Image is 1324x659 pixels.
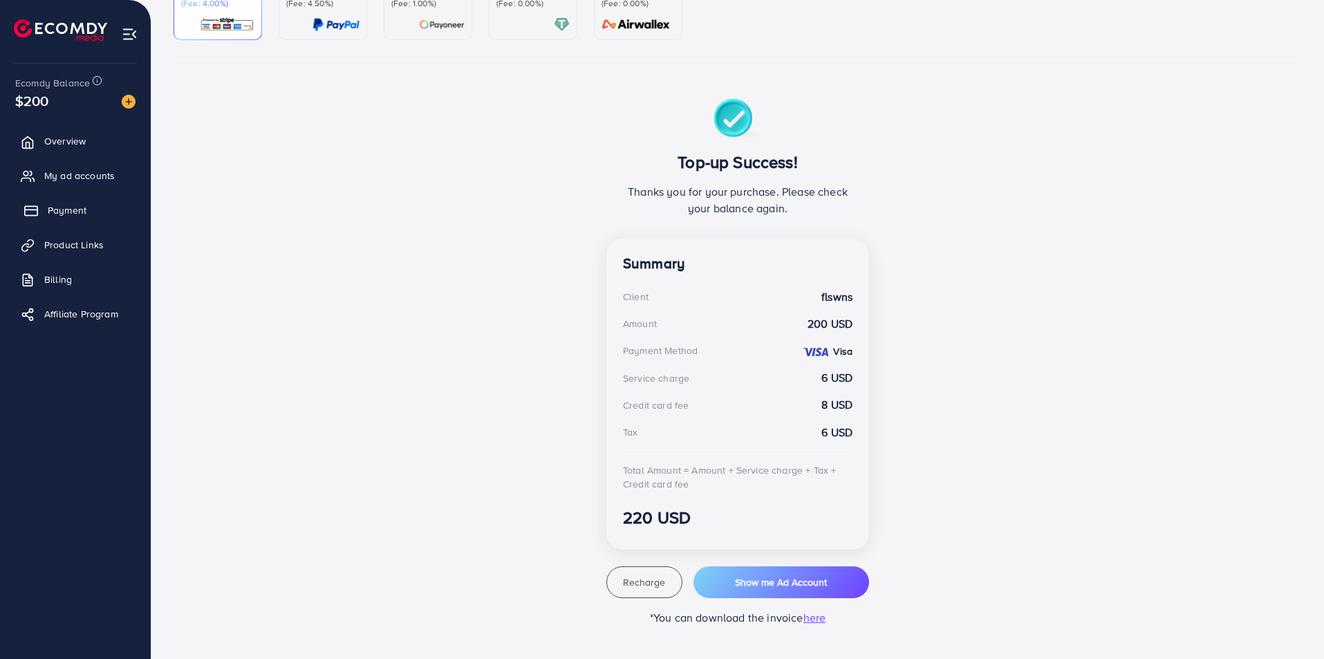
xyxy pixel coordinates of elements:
[623,398,689,412] div: Credit card fee
[10,127,140,155] a: Overview
[623,255,852,272] h4: Summary
[419,17,465,33] img: card
[44,134,86,148] span: Overview
[714,99,763,141] img: success
[48,203,86,217] span: Payment
[623,463,852,492] div: Total Amount = Amount + Service charge + Tax + Credit card fee
[15,76,90,90] span: Ecomdy Balance
[821,397,852,413] strong: 8 USD
[623,317,657,331] div: Amount
[808,316,852,332] strong: 200 USD
[606,609,869,626] p: *You can download the invoice
[803,610,826,625] span: here
[802,346,830,358] img: credit
[10,196,140,224] a: Payment
[44,307,118,321] span: Affiliate Program
[10,266,140,293] a: Billing
[623,575,665,589] span: Recharge
[554,17,570,33] img: card
[44,238,104,252] span: Product Links
[821,370,852,386] strong: 6 USD
[623,344,698,358] div: Payment Method
[10,231,140,259] a: Product Links
[623,183,852,216] p: Thanks you for your purchase. Please check your balance again.
[693,566,869,598] button: Show me Ad Account
[606,566,682,598] button: Recharge
[15,91,49,111] span: $200
[14,19,107,41] img: logo
[821,425,852,440] strong: 6 USD
[735,575,827,589] span: Show me Ad Account
[623,290,649,304] div: Client
[44,272,72,286] span: Billing
[833,344,852,358] strong: Visa
[10,162,140,189] a: My ad accounts
[623,152,852,172] h3: Top-up Success!
[623,425,637,439] div: Tax
[821,289,852,305] strong: flswns
[44,169,115,183] span: My ad accounts
[597,17,675,33] img: card
[200,17,254,33] img: card
[313,17,360,33] img: card
[623,371,689,385] div: Service charge
[122,95,136,109] img: image
[122,26,138,42] img: menu
[10,300,140,328] a: Affiliate Program
[623,508,852,528] h3: 220 USD
[1265,597,1314,649] iframe: Chat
